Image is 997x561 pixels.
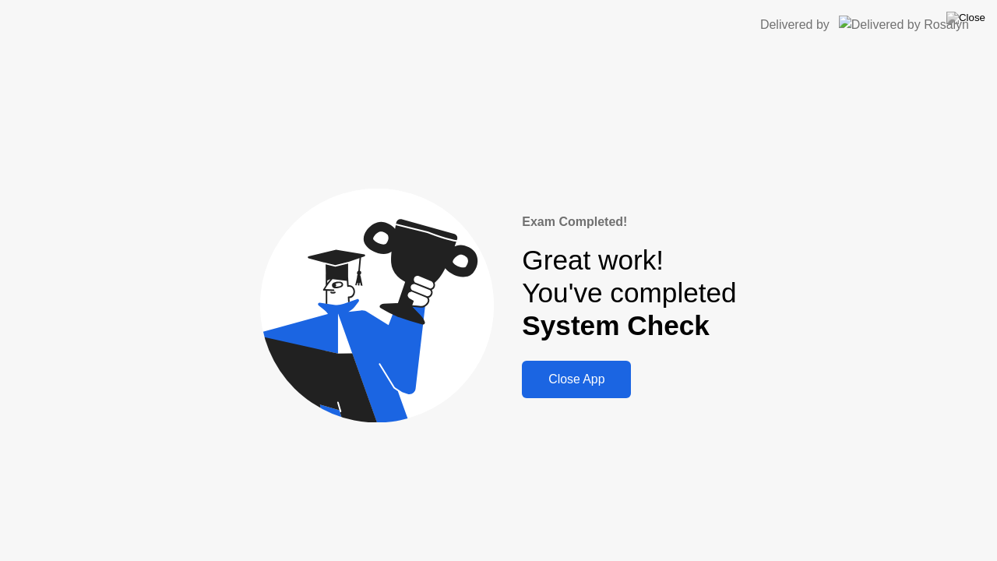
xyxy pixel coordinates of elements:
div: Delivered by [760,16,830,34]
button: Close App [522,361,631,398]
div: Great work! You've completed [522,244,736,343]
img: Close [946,12,985,24]
div: Exam Completed! [522,213,736,231]
div: Close App [527,372,626,386]
img: Delivered by Rosalyn [839,16,969,34]
b: System Check [522,310,710,340]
